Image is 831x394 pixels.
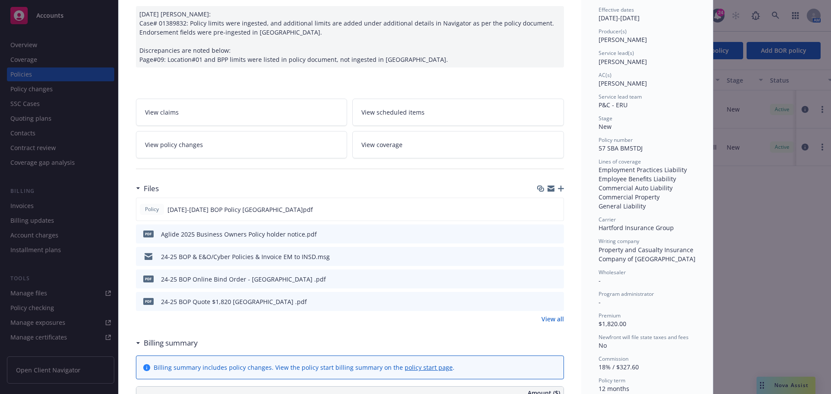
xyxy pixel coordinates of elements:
span: Effective dates [599,6,634,13]
span: Policy term [599,377,625,384]
span: View coverage [361,140,403,149]
div: [DATE] - [DATE] [599,6,696,22]
span: P&C - ERU [599,101,628,109]
span: Policy number [599,136,633,144]
a: View claims [136,99,348,126]
span: Property and Casualty Insurance Company of [GEOGRAPHIC_DATA] [599,246,696,263]
span: Carrier [599,216,616,223]
button: preview file [552,205,560,214]
span: Commission [599,355,628,362]
div: 24-25 BOP Quote $1,820 [GEOGRAPHIC_DATA] .pdf [161,297,307,306]
div: Files [136,183,159,194]
span: Hartford Insurance Group [599,224,674,232]
a: View policy changes [136,131,348,158]
button: download file [539,230,546,239]
span: Newfront will file state taxes and fees [599,333,689,341]
span: New [599,122,612,131]
button: preview file [553,230,560,239]
span: View policy changes [145,140,203,149]
span: $1,820.00 [599,320,626,328]
div: 24-25 BOP & E&O/Cyber Policies & Invoice EM to INSD.msg [161,252,330,261]
div: Billing summary [136,337,198,349]
div: [DATE] [PERSON_NAME]: Case# 01389832: Policy limits were ingested, and additional limits are adde... [136,6,564,67]
span: Wholesaler [599,269,626,276]
div: Employment Practices Liability [599,165,696,174]
span: - [599,298,601,306]
button: download file [539,297,546,306]
div: General Liability [599,202,696,211]
span: Program administrator [599,290,654,298]
span: Lines of coverage [599,158,641,165]
span: [DATE]-[DATE] BOP Policy [GEOGRAPHIC_DATA]pdf [167,205,313,214]
div: Employee Benefits Liability [599,174,696,183]
button: preview file [553,252,560,261]
span: Service lead(s) [599,49,634,57]
div: Commercial Auto Liability [599,183,696,192]
span: Service lead team [599,93,642,100]
h3: Billing summary [144,337,198,349]
button: download file [539,252,546,261]
button: download file [538,205,545,214]
div: Aglide 2025 Business Owners Policy holder notice.pdf [161,230,317,239]
span: [PERSON_NAME] [599,35,647,44]
span: pdf [143,298,154,304]
button: download file [539,275,546,284]
span: Producer(s) [599,28,627,35]
span: AC(s) [599,71,612,79]
button: preview file [553,297,560,306]
div: Commercial Property [599,192,696,202]
div: 24-25 BOP Online Bind Order - [GEOGRAPHIC_DATA] .pdf [161,275,326,284]
span: Stage [599,115,612,122]
span: 57 SBA BM5TDJ [599,144,643,152]
span: pdf [143,275,154,282]
span: 12 months [599,384,629,393]
button: preview file [553,275,560,284]
a: View all [541,314,564,324]
span: Writing company [599,237,639,245]
a: View coverage [352,131,564,158]
span: pdf [143,231,154,237]
a: policy start page [405,363,453,372]
span: - [599,276,601,285]
span: [PERSON_NAME] [599,58,647,66]
a: View scheduled items [352,99,564,126]
h3: Files [144,183,159,194]
span: Policy [143,205,161,213]
span: View claims [145,108,179,117]
span: [PERSON_NAME] [599,79,647,87]
div: Billing summary includes policy changes. View the policy start billing summary on the . [154,363,454,372]
span: 18% / $327.60 [599,363,639,371]
span: View scheduled items [361,108,425,117]
span: Premium [599,312,621,319]
span: No [599,341,607,349]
